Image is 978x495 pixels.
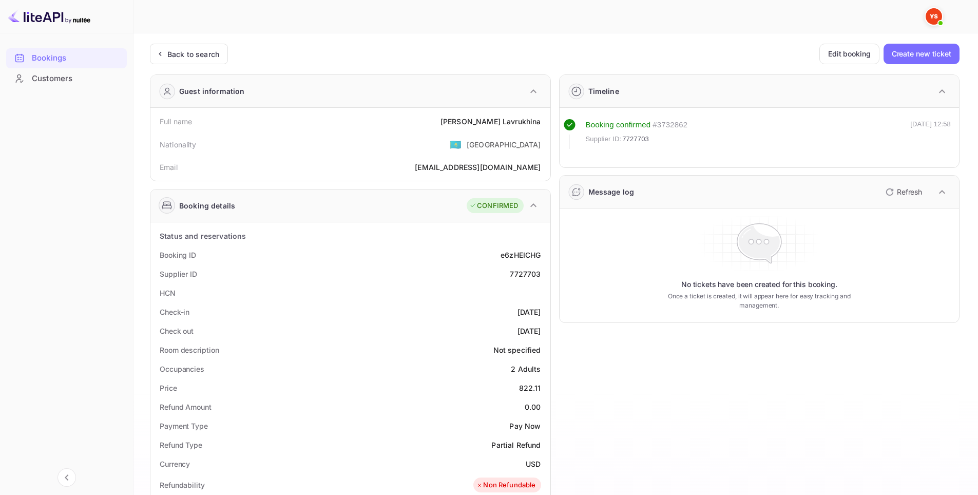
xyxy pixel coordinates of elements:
[517,326,541,336] div: [DATE]
[8,8,90,25] img: LiteAPI logo
[160,231,246,241] div: Status and reservations
[160,116,192,127] div: Full name
[519,383,541,393] div: 822.11
[493,345,541,355] div: Not specified
[509,421,541,431] div: Pay Now
[32,73,122,85] div: Customers
[160,364,204,374] div: Occupancies
[467,139,541,150] div: [GEOGRAPHIC_DATA]
[440,116,541,127] div: [PERSON_NAME] Lavrukhina
[450,135,462,154] span: United States
[819,44,879,64] button: Edit booking
[160,139,197,150] div: Nationality
[6,48,127,68] div: Bookings
[160,440,202,450] div: Refund Type
[6,48,127,67] a: Bookings
[586,134,622,144] span: Supplier ID:
[160,345,219,355] div: Room description
[179,86,245,97] div: Guest information
[588,186,635,197] div: Message log
[415,162,541,173] div: [EMAIL_ADDRESS][DOMAIN_NAME]
[6,69,127,89] div: Customers
[879,184,926,200] button: Refresh
[910,119,951,149] div: [DATE] 12:58
[160,288,176,298] div: HCN
[511,364,541,374] div: 2 Adults
[160,269,197,279] div: Supplier ID
[160,250,196,260] div: Booking ID
[653,119,687,131] div: # 3732862
[510,269,541,279] div: 7727703
[160,421,208,431] div: Payment Type
[651,292,867,310] p: Once a ticket is created, it will appear here for easy tracking and management.
[32,52,122,64] div: Bookings
[179,200,235,211] div: Booking details
[57,468,76,487] button: Collapse navigation
[622,134,649,144] span: 7727703
[526,459,541,469] div: USD
[476,480,535,490] div: Non Refundable
[160,162,178,173] div: Email
[160,480,205,490] div: Refundability
[160,326,194,336] div: Check out
[469,201,518,211] div: CONFIRMED
[167,49,219,60] div: Back to search
[501,250,541,260] div: e6zHEICHG
[160,307,189,317] div: Check-in
[525,402,541,412] div: 0.00
[160,402,212,412] div: Refund Amount
[160,383,177,393] div: Price
[926,8,942,25] img: Yandex Support
[586,119,651,131] div: Booking confirmed
[491,440,541,450] div: Partial Refund
[897,186,922,197] p: Refresh
[517,307,541,317] div: [DATE]
[681,279,837,290] p: No tickets have been created for this booking.
[160,459,190,469] div: Currency
[884,44,960,64] button: Create new ticket
[588,86,619,97] div: Timeline
[6,69,127,88] a: Customers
